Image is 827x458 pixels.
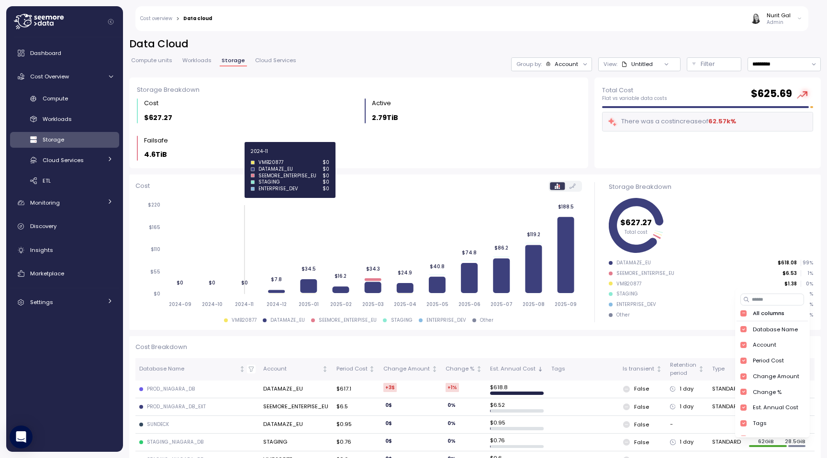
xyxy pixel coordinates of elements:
[486,416,548,434] td: $ 0.95
[148,202,160,208] tspan: $220
[10,240,119,260] a: Insights
[144,149,167,160] p: 4.6TiB
[486,434,548,451] td: $ 0.76
[391,317,413,324] div: STAGING
[10,44,119,63] a: Dashboard
[687,57,741,71] div: Filter
[753,326,798,333] div: Database Name
[750,13,760,23] img: ACg8ocIVugc3DtI--ID6pffOeA5XcvoqExjdOmyrlhjOptQpqjom7zQ=s96-c
[144,98,158,108] div: Cost
[753,419,767,427] div: Tags
[634,438,649,446] p: False
[698,366,704,372] div: Not sorted
[708,358,745,381] th: TypeNot sorted
[602,95,667,102] p: Flat vs variable data costs
[458,301,481,307] tspan: 2025-06
[10,193,119,212] a: Monitoring
[670,361,696,378] div: Retention period
[708,381,745,398] td: STANDARD
[330,301,352,307] tspan: 2025-02
[558,203,573,209] tspan: $188.5
[753,435,785,443] div: Is transient
[139,365,238,373] div: Database Name
[182,58,212,63] span: Workloads
[784,281,797,287] p: $1.38
[150,269,160,275] tspan: $55
[43,115,72,123] span: Workloads
[267,301,287,307] tspan: 2024-12
[235,301,254,307] tspan: 2024-11
[372,112,398,123] p: 2.79TiB
[701,59,715,69] p: Filter
[616,260,651,266] div: DATAMAZE_EU
[753,403,799,411] div: Est. Annual Cost
[708,117,736,126] div: 62.57k %
[712,365,733,373] div: Type
[10,132,119,148] a: Storage
[537,366,544,372] div: Sorted descending
[369,366,375,372] div: Not sorted
[778,260,797,266] p: $618.08
[616,281,641,287] div: VMB20877
[259,358,332,381] th: AccountNot sorted
[426,317,466,324] div: ENTERPRISE_DEV
[232,317,257,324] div: VMB20877
[129,37,821,51] h2: Data Cloud
[270,317,305,324] div: DATAMAZE_EU
[621,60,653,68] div: Untitled
[362,301,384,307] tspan: 2025-03
[131,58,172,63] span: Compute units
[609,182,813,192] div: Storage Breakdown
[751,87,792,101] h2: $ 625.69
[383,365,430,373] div: Change Amount
[333,358,380,381] th: Period CostNot sorted
[490,365,536,373] div: Est. Annual Cost
[607,116,736,127] div: There was a cost increase of
[255,58,296,63] span: Cloud Services
[30,270,64,277] span: Marketplace
[105,18,117,25] button: Collapse navigation
[383,401,394,410] div: 0 $
[209,280,215,286] tspan: $0
[135,342,815,352] p: Cost Breakdown
[634,403,649,411] p: False
[603,60,617,68] p: View:
[10,264,119,283] a: Marketplace
[202,301,223,307] tspan: 2024-10
[144,112,172,123] p: $627.27
[333,398,380,416] td: $6.5
[147,421,169,428] div: SUNDECK
[135,358,260,381] th: Database NameNot sorted
[616,312,630,318] div: Other
[785,437,805,445] p: 28.5GiB
[801,270,813,277] p: 1 %
[10,152,119,168] a: Cloud Services
[476,366,482,372] div: Not sorted
[147,386,195,393] div: PROD_NIAGARA_DB
[10,425,33,448] div: Open Intercom Messenger
[366,266,380,272] tspan: $34.3
[380,358,442,381] th: Change AmountNot sorted
[383,419,394,428] div: 0 $
[523,301,545,307] tspan: 2025-08
[782,270,797,277] p: $6.53
[446,383,459,392] div: +1 %
[10,293,119,312] a: Settings
[623,365,654,373] div: Is transient
[616,301,656,308] div: ENTERPRISE_DEV
[446,365,474,373] div: Change %
[336,365,368,373] div: Period Cost
[753,357,784,364] div: Period Cost
[801,281,813,287] p: 0 %
[602,86,667,95] p: Total Cost
[670,403,704,411] div: 1 day
[619,358,666,381] th: Is transientNot sorted
[30,246,53,254] span: Insights
[299,301,319,307] tspan: 2025-01
[670,385,704,393] div: 1 day
[734,366,741,372] div: Not sorted
[394,301,416,307] tspan: 2025-04
[753,388,782,396] div: Change %
[333,381,380,398] td: $617.1
[30,222,56,230] span: Discovery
